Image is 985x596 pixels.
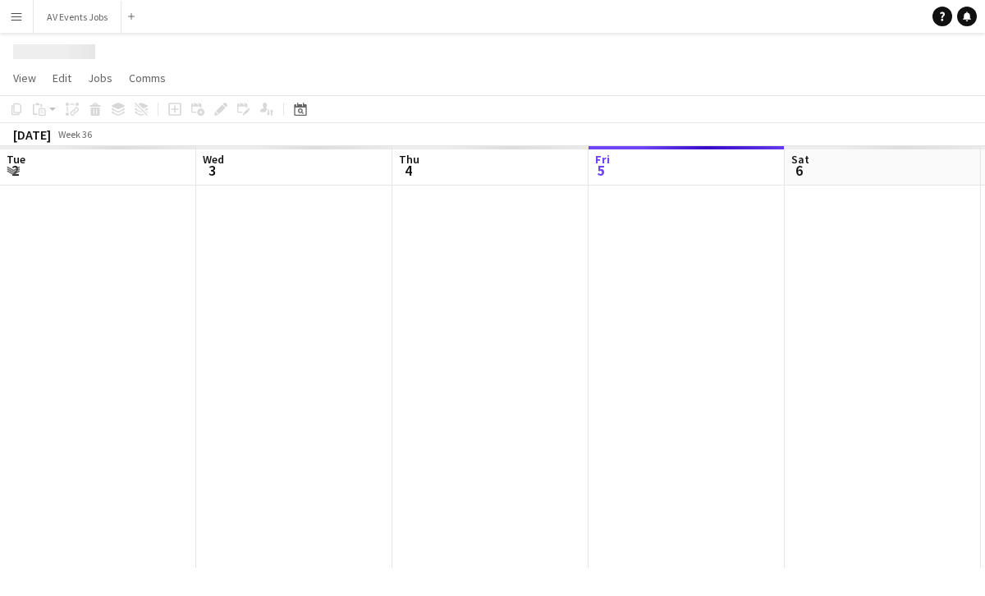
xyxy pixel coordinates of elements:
span: Comms [129,71,166,85]
a: Edit [46,67,78,89]
span: Fri [595,152,610,167]
span: Jobs [88,71,112,85]
div: [DATE] [13,126,51,143]
span: 2 [4,161,25,180]
span: 6 [789,161,809,180]
span: Week 36 [54,128,95,140]
span: Sat [791,152,809,167]
span: 5 [593,161,610,180]
span: Thu [399,152,419,167]
span: View [13,71,36,85]
span: Wed [203,152,224,167]
a: View [7,67,43,89]
span: 3 [200,161,224,180]
a: Jobs [81,67,119,89]
button: AV Events Jobs [34,1,121,33]
span: Edit [53,71,71,85]
span: Tue [7,152,25,167]
span: 4 [396,161,419,180]
a: Comms [122,67,172,89]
